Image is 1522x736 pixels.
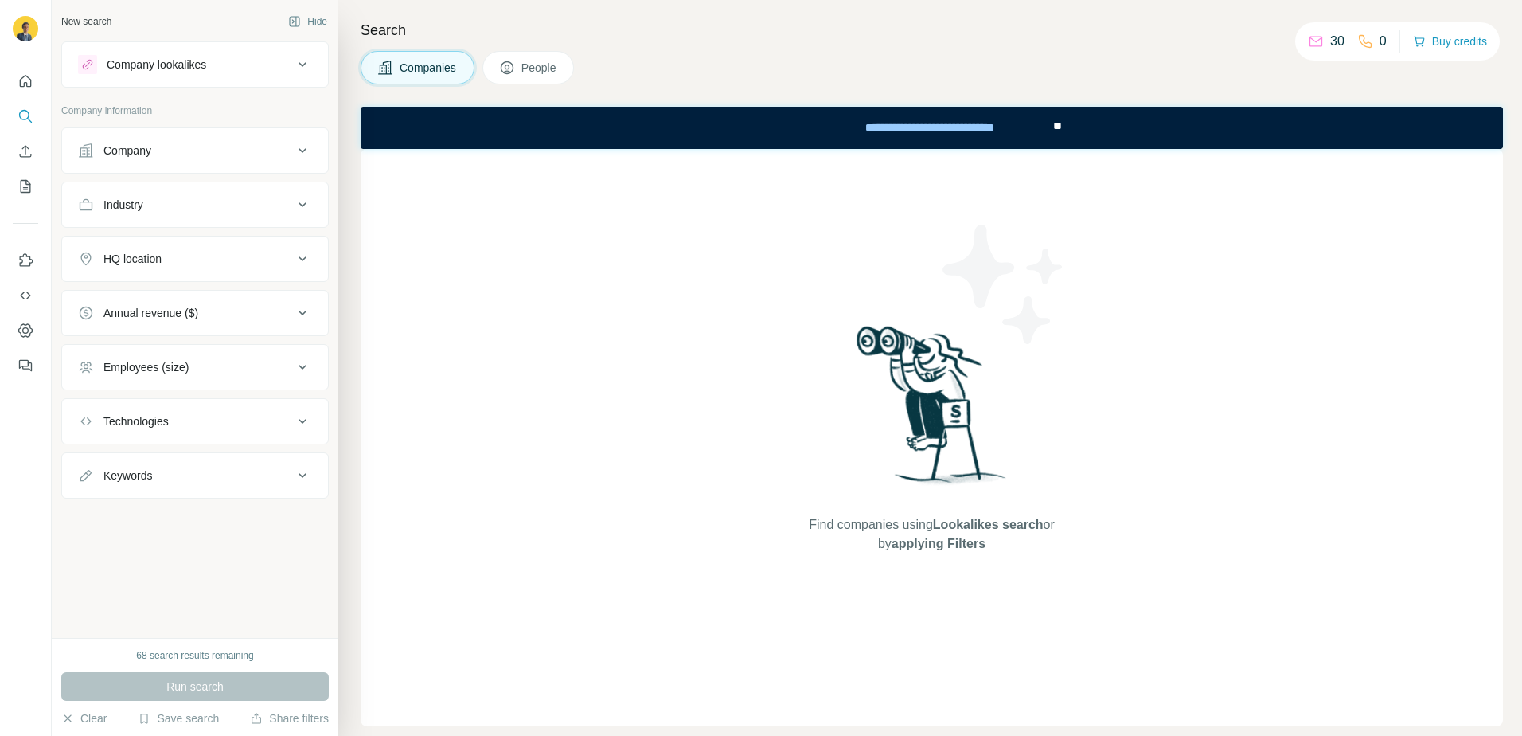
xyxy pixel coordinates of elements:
button: Clear [61,711,107,726]
div: Technologies [103,413,169,429]
img: Surfe Illustration - Woman searching with binoculars [849,322,1015,499]
p: 30 [1330,32,1344,51]
button: Technologies [62,402,328,440]
button: Use Surfe on LinkedIn [13,246,38,275]
div: Company lookalikes [107,57,206,72]
div: Employees (size) [103,359,189,375]
button: Hide [277,10,338,33]
button: Annual revenue ($) [62,294,328,332]
button: Share filters [250,711,329,726]
button: Feedback [13,351,38,380]
button: My lists [13,172,38,201]
button: Buy credits [1413,30,1487,53]
span: People [521,60,558,76]
button: HQ location [62,240,328,278]
button: Save search [138,711,219,726]
div: New search [61,14,111,29]
p: Company information [61,104,329,118]
span: applying Filters [892,537,985,550]
button: Dashboard [13,316,38,345]
button: Industry [62,186,328,224]
div: HQ location [103,251,162,267]
button: Company [62,131,328,170]
iframe: Banner [361,107,1503,149]
button: Company lookalikes [62,45,328,84]
span: Find companies using or by [804,515,1059,554]
p: 0 [1380,32,1387,51]
button: Use Surfe API [13,281,38,310]
span: Companies [400,60,458,76]
span: Lookalikes search [933,518,1044,531]
div: Annual revenue ($) [103,305,198,321]
div: 68 search results remaining [136,648,253,663]
button: Employees (size) [62,348,328,386]
div: Keywords [103,468,152,483]
img: Avatar [13,16,38,41]
button: Quick start [13,67,38,96]
div: Industry [103,197,143,213]
img: Surfe Illustration - Stars [932,213,1075,356]
button: Enrich CSV [13,137,38,166]
button: Search [13,102,38,131]
div: Company [103,143,151,159]
h4: Search [361,19,1503,41]
button: Keywords [62,456,328,495]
